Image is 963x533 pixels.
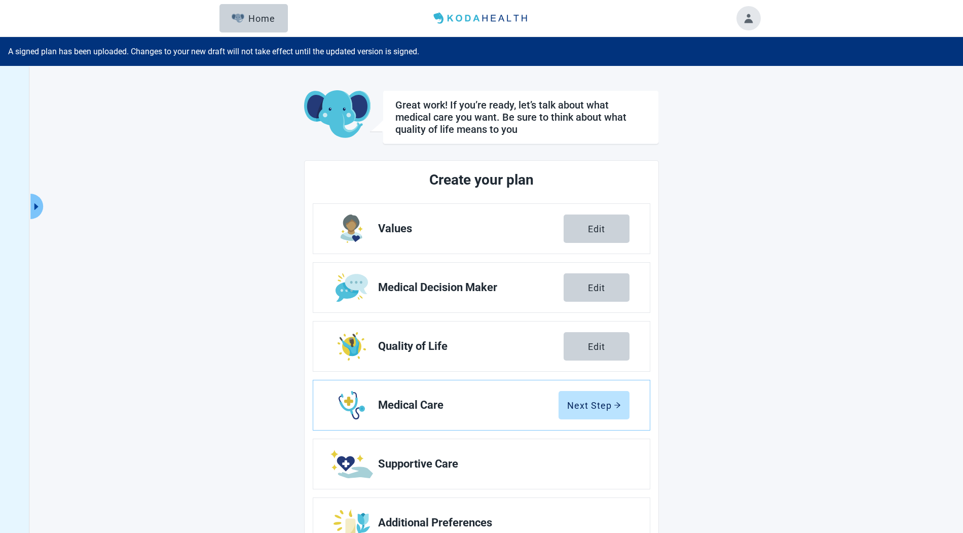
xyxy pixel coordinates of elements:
span: Supportive Care [378,458,621,470]
a: Edit Quality of Life section [313,322,650,371]
div: Next Step [567,400,621,410]
button: Edit [564,332,629,361]
button: Next Steparrow-right [559,391,629,419]
button: Toggle account menu [736,6,761,30]
a: Edit Supportive Care section [313,439,650,489]
button: Expand menu [30,194,43,219]
span: Medical Decision Maker [378,281,564,294]
span: caret-right [31,202,41,211]
span: Medical Care [378,399,559,411]
span: Values [378,223,564,235]
button: Edit [564,215,629,243]
div: Edit [588,341,605,351]
span: Quality of Life [378,340,564,352]
img: Koda Elephant [304,90,371,139]
div: Edit [588,282,605,293]
div: Edit [588,224,605,234]
img: Koda Health [429,10,534,26]
div: Home [232,13,275,23]
img: Elephant [232,14,244,23]
a: Edit Medical Care section [313,380,650,430]
h2: Create your plan [351,169,612,191]
span: Additional Preferences [378,517,621,529]
span: arrow-right [614,402,621,409]
button: Edit [564,273,629,302]
h1: Great work! If you’re ready, let’s talk about what medical care you want. Be sure to think about ... [395,99,646,135]
a: Edit Values section [313,204,650,254]
a: Edit Medical Decision Maker section [313,263,650,312]
button: ElephantHome [219,4,288,32]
